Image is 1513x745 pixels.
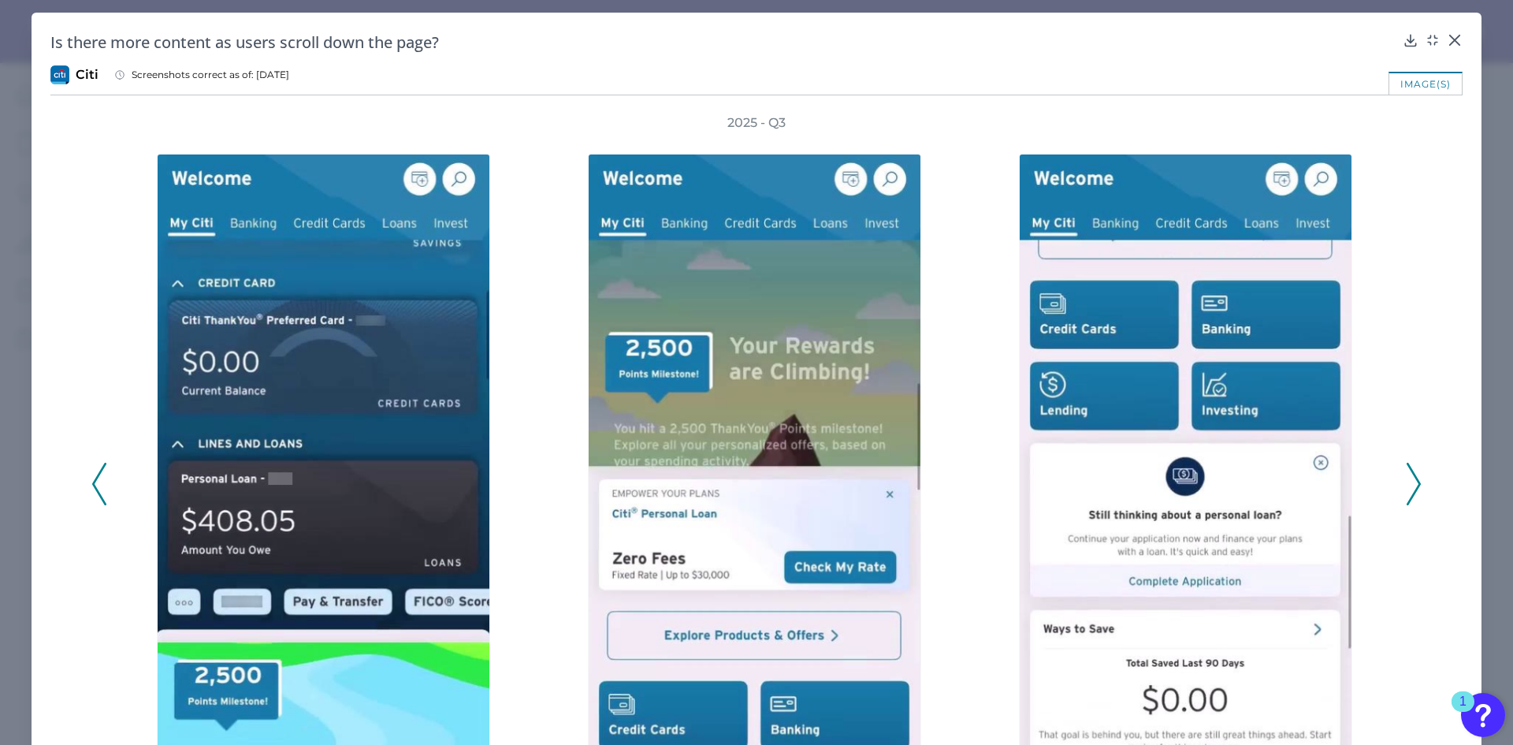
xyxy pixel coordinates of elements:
[132,69,289,81] span: Screenshots correct as of: [DATE]
[50,65,69,84] img: Citi
[1461,693,1505,737] button: Open Resource Center, 1 new notification
[50,32,1396,53] h2: Is there more content as users scroll down the page?
[727,114,786,132] h3: 2025 - Q3
[76,66,99,84] span: Citi
[1388,72,1463,95] div: image(s)
[1459,702,1467,722] div: 1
